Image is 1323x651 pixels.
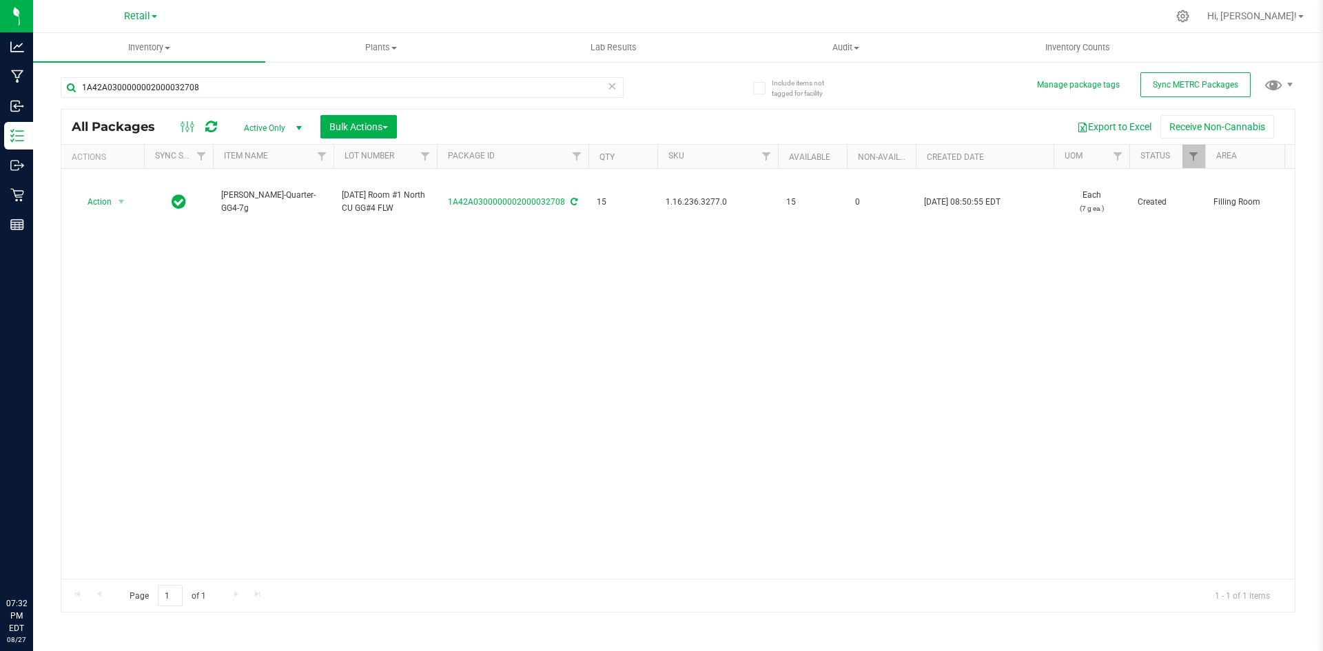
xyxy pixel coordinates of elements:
span: select [113,192,130,211]
p: 08/27 [6,634,27,645]
span: Filling Room [1213,196,1300,209]
p: 07:32 PM EDT [6,597,27,634]
a: Lot Number [345,151,394,161]
span: Clear [607,77,617,95]
span: 15 [597,196,649,209]
a: Lab Results [498,33,730,62]
a: Sync Status [155,151,208,161]
a: Package ID [448,151,495,161]
span: Inventory [33,41,265,54]
a: Filter [566,145,588,168]
div: Actions [72,152,139,162]
span: [DATE] 08:50:55 EDT [924,196,1001,209]
p: (7 g ea.) [1062,202,1121,215]
a: Filter [190,145,213,168]
span: Bulk Actions [329,121,388,132]
inline-svg: Manufacturing [10,70,24,83]
button: Sync METRC Packages [1140,72,1251,97]
a: UOM [1065,151,1083,161]
inline-svg: Retail [10,188,24,202]
button: Bulk Actions [320,115,397,138]
a: Audit [730,33,962,62]
span: Page of 1 [118,585,217,606]
iframe: Resource center [14,541,55,582]
button: Manage package tags [1037,79,1120,91]
a: Qty [599,152,615,162]
a: Status [1140,151,1170,161]
span: Action [75,192,112,211]
span: Each [1062,189,1121,215]
span: In Sync [172,192,186,211]
span: 1.16.236.3277.0 [666,196,770,209]
a: Filter [1182,145,1205,168]
input: 1 [158,585,183,606]
span: Retail [124,10,150,22]
span: Created [1138,196,1197,209]
span: Plants [266,41,497,54]
button: Receive Non-Cannabis [1160,115,1274,138]
input: Search Package ID, Item Name, SKU, Lot or Part Number... [61,77,624,98]
a: Filter [755,145,778,168]
span: Include items not tagged for facility [772,78,841,99]
a: Area [1216,151,1237,161]
a: Filter [1107,145,1129,168]
span: Inventory Counts [1027,41,1129,54]
inline-svg: Analytics [10,40,24,54]
button: Export to Excel [1068,115,1160,138]
span: All Packages [72,119,169,134]
a: Filter [311,145,334,168]
span: 1 - 1 of 1 items [1204,585,1281,606]
inline-svg: Inbound [10,99,24,113]
span: Audit [730,41,961,54]
a: Item Name [224,151,268,161]
span: Sync from Compliance System [568,197,577,207]
a: SKU [668,151,684,161]
span: 0 [855,196,907,209]
span: Hi, [PERSON_NAME]! [1207,10,1297,21]
span: 15 [786,196,839,209]
span: Sync METRC Packages [1153,80,1238,90]
a: Filter [414,145,437,168]
span: Lab Results [572,41,655,54]
iframe: Resource center unread badge [41,539,57,555]
div: Manage settings [1174,10,1191,23]
span: [DATE] Room #1 North CU GG#4 FLW [342,189,429,215]
a: Available [789,152,830,162]
inline-svg: Inventory [10,129,24,143]
inline-svg: Outbound [10,158,24,172]
a: Created Date [927,152,984,162]
a: Non-Available [858,152,919,162]
a: Inventory Counts [962,33,1194,62]
a: Inventory [33,33,265,62]
inline-svg: Reports [10,218,24,231]
a: 1A42A0300000002000032708 [448,197,565,207]
a: Plants [265,33,498,62]
span: [PERSON_NAME]-Quarter-GG4-7g [221,189,325,215]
